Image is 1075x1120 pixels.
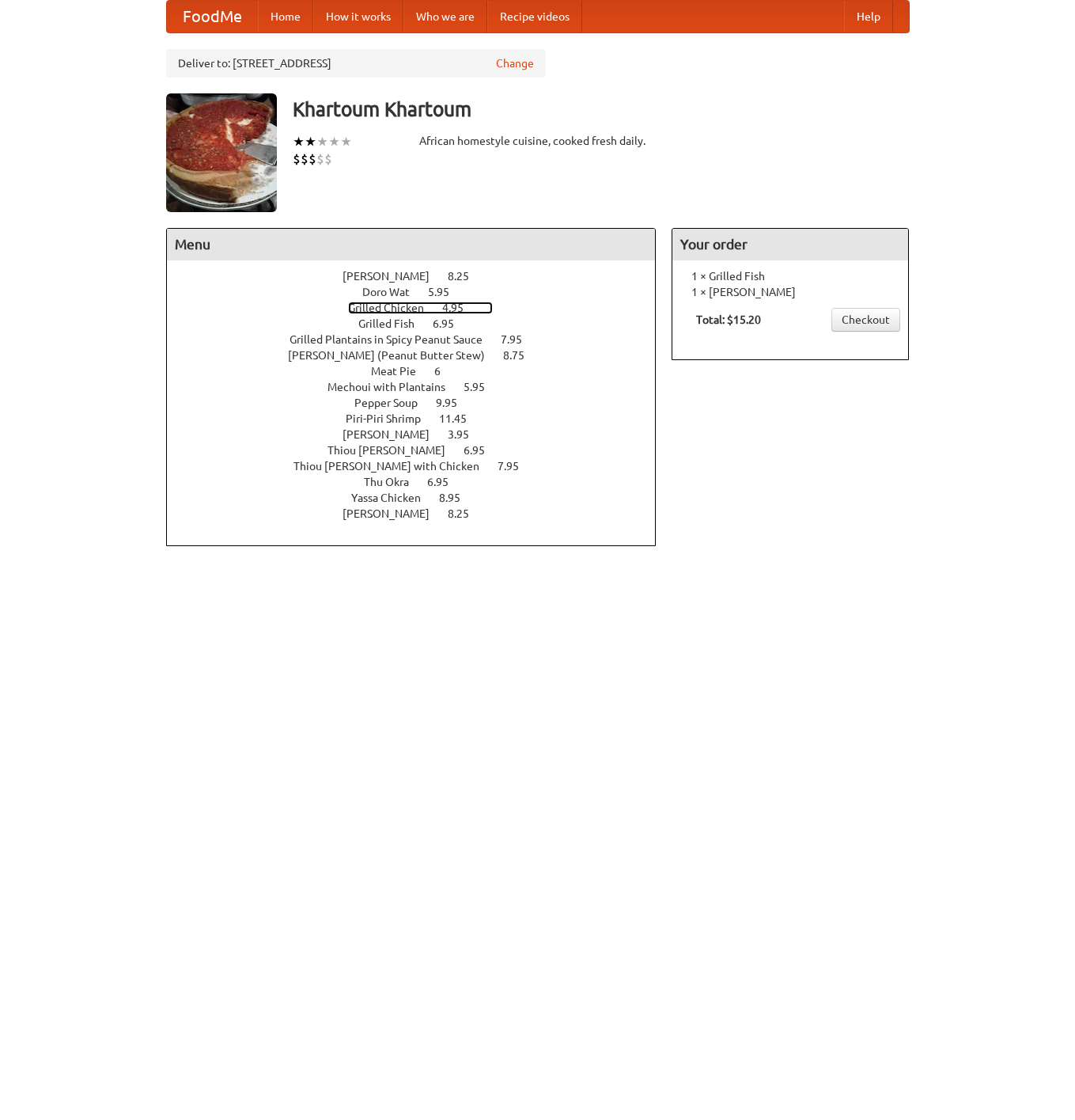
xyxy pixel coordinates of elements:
[328,133,340,150] li: ★
[316,133,328,150] li: ★
[354,397,433,409] span: Pepper Soup
[364,476,478,488] a: Thu Okra 6.95
[327,381,514,393] a: Mechoui with Plantains 5.95
[428,286,465,298] span: 5.95
[343,507,498,520] a: [PERSON_NAME] 8.25
[448,270,485,283] span: 8.25
[343,507,445,520] span: [PERSON_NAME]
[351,492,490,504] a: Yassa Chicken 8.95
[288,349,554,362] a: [PERSON_NAME] (Peanut Butter Stew) 8.75
[348,302,440,314] span: Grilled Chicken
[343,270,498,283] a: [PERSON_NAME] 8.25
[403,1,487,32] a: Who we are
[358,317,483,330] a: Grilled Fish 6.95
[831,308,900,332] a: Checkout
[166,49,546,78] div: Deliver to: [STREET_ADDRESS]
[343,428,445,441] span: [PERSON_NAME]
[439,492,476,504] span: 8.95
[290,333,498,346] span: Grilled Plantains in Spicy Peanut Sauce
[343,428,498,441] a: [PERSON_NAME] 3.95
[293,460,495,473] span: Thiou [PERSON_NAME] with Chicken
[301,150,308,168] li: $
[371,365,432,378] span: Meat Pie
[293,133,305,150] li: ★
[305,133,316,150] li: ★
[680,284,900,300] li: 1 × [PERSON_NAME]
[354,397,486,409] a: Pepper Soup 9.95
[364,476,425,488] span: Thu Okra
[327,444,461,457] span: Thiou [PERSON_NAME]
[346,412,496,425] a: Piri-Piri Shrimp 11.45
[166,93,277,212] img: angular.jpg
[464,381,501,393] span: 5.95
[696,313,761,326] b: Total: $15.20
[351,492,437,504] span: Yassa Chicken
[346,412,437,425] span: Piri-Piri Shrimp
[433,317,470,330] span: 6.95
[167,1,258,32] a: FoodMe
[503,349,540,362] span: 8.75
[439,412,483,425] span: 11.45
[327,381,461,393] span: Mechoui with Plantains
[362,286,426,298] span: Doro Wat
[327,444,514,457] a: Thiou [PERSON_NAME] 6.95
[442,302,479,314] span: 4.95
[680,268,900,284] li: 1 × Grilled Fish
[498,460,535,473] span: 7.95
[258,1,313,32] a: Home
[496,55,534,71] a: Change
[340,133,352,150] li: ★
[290,333,551,346] a: Grilled Plantains in Spicy Peanut Sauce 7.95
[427,476,464,488] span: 6.95
[436,397,473,409] span: 9.95
[434,365,456,378] span: 6
[448,507,485,520] span: 8.25
[324,150,332,168] li: $
[293,150,301,168] li: $
[293,93,910,125] h3: Khartoum Khartoum
[487,1,582,32] a: Recipe videos
[501,333,538,346] span: 7.95
[293,460,548,473] a: Thiou [PERSON_NAME] with Chicken 7.95
[313,1,403,32] a: How it works
[167,229,656,260] h4: Menu
[672,229,908,260] h4: Your order
[316,150,324,168] li: $
[348,302,493,314] a: Grilled Chicken 4.95
[464,444,501,457] span: 6.95
[288,349,501,362] span: [PERSON_NAME] (Peanut Butter Stew)
[448,428,485,441] span: 3.95
[844,1,893,32] a: Help
[343,270,445,283] span: [PERSON_NAME]
[358,317,430,330] span: Grilled Fish
[362,286,479,298] a: Doro Wat 5.95
[308,150,316,168] li: $
[419,133,657,149] div: African homestyle cuisine, cooked fresh daily.
[371,365,470,378] a: Meat Pie 6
